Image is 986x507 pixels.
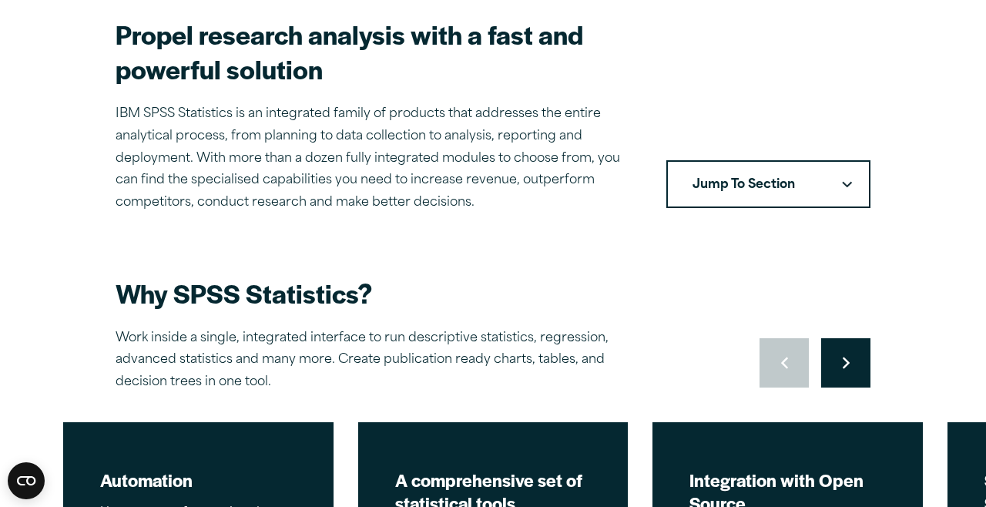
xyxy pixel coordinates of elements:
h2: Why SPSS Statistics? [116,276,655,311]
p: Work inside a single, integrated interface to run descriptive statistics, regression, advanced st... [116,327,655,394]
p: IBM SPSS Statistics is an integrated family of products that addresses the entire analytical proc... [116,103,629,214]
button: Open CMP widget [8,462,45,499]
nav: Table of Contents [666,160,870,208]
button: Move to next slide [821,338,870,388]
button: Jump To SectionDownward pointing chevron [666,160,870,208]
h2: Propel research analysis with a fast and powerful solution [116,17,629,86]
h2: Automation [100,468,297,492]
svg: Right pointing chevron [843,357,850,369]
svg: Downward pointing chevron [842,181,852,188]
